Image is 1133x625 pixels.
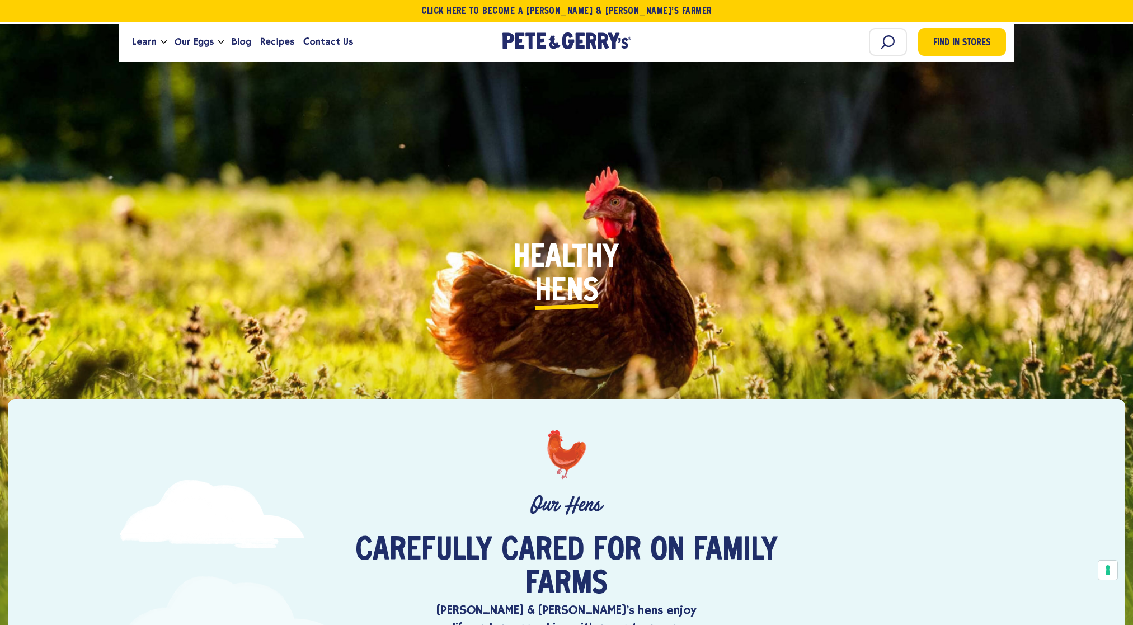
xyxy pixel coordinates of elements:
a: Contact Us [299,27,358,57]
span: Contact Us [303,35,353,49]
button: Open the dropdown menu for Learn [161,40,167,44]
span: Healthy [514,242,619,275]
i: H [535,275,551,309]
span: Recipes [260,35,294,49]
button: Your consent preferences for tracking technologies [1098,561,1117,580]
a: Learn [128,27,161,57]
i: n [566,275,583,309]
span: Blog [232,35,251,49]
span: Find in Stores [933,36,990,51]
button: Open the dropdown menu for Our Eggs [218,40,224,44]
a: Find in Stores [918,28,1006,56]
i: e [551,275,566,309]
span: Learn [132,35,157,49]
span: Our Eggs [175,35,214,49]
i: s [583,275,599,309]
input: Search [869,28,907,56]
a: Recipes [256,27,299,57]
a: Our Eggs [170,27,218,57]
a: Blog [227,27,256,57]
